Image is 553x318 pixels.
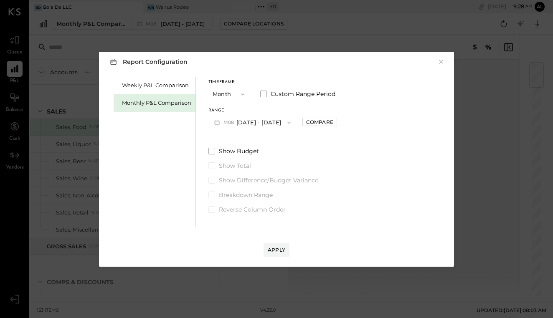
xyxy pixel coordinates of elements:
[264,243,289,257] button: Apply
[122,81,191,89] div: Weekly P&L Comparison
[219,147,259,155] span: Show Budget
[219,162,251,170] span: Show Total
[271,90,335,98] span: Custom Range Period
[302,118,337,126] button: Compare
[208,86,250,102] button: Month
[219,205,286,214] span: Reverse Column Order
[108,57,188,67] h3: Report Configuration
[219,176,318,184] span: Show Difference/Budget Variance
[208,80,250,84] div: Timeframe
[122,99,191,107] div: Monthly P&L Comparison
[208,115,297,130] button: M08[DATE] - [DATE]
[223,119,236,126] span: M08
[437,58,445,66] button: ×
[219,191,273,199] span: Breakdown Range
[306,119,333,126] div: Compare
[268,246,285,253] div: Apply
[208,109,297,113] div: Range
